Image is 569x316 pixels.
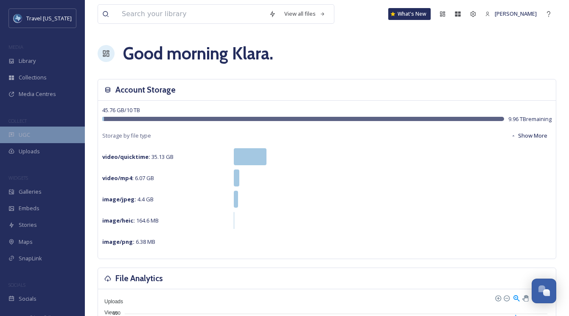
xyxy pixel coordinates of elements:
span: Collections [19,73,47,82]
input: Search your library [118,5,265,23]
span: Storage by file type [102,132,151,140]
h3: Account Storage [115,84,176,96]
span: COLLECT [8,118,27,124]
span: [PERSON_NAME] [495,10,537,17]
span: Travel [US_STATE] [26,14,72,22]
strong: video/mp4 : [102,174,134,182]
span: MEDIA [8,44,23,50]
a: What's New [388,8,431,20]
span: SnapLink [19,254,42,262]
span: Media Centres [19,90,56,98]
span: Maps [19,238,33,246]
span: SOCIALS [8,282,25,288]
tspan: 100 [113,310,121,315]
span: Uploads [19,147,40,155]
span: Views [98,310,118,316]
span: 4.4 GB [102,195,154,203]
strong: video/quicktime : [102,153,150,161]
a: View all files [280,6,330,22]
span: WIDGETS [8,175,28,181]
span: 6.38 MB [102,238,155,245]
button: Open Chat [532,279,556,303]
div: Reset Zoom [532,294,539,301]
span: 6.07 GB [102,174,154,182]
span: 9.96 TB remaining [508,115,552,123]
span: Embeds [19,204,39,212]
span: Stories [19,221,37,229]
h3: File Analytics [115,272,163,285]
span: Uploads [98,299,123,305]
span: 35.13 GB [102,153,174,161]
div: Panning [522,295,527,300]
span: UGC [19,131,30,139]
span: Library [19,57,36,65]
div: Zoom In [495,295,501,301]
div: Selection Zoom [513,294,520,301]
strong: image/heic : [102,217,135,224]
span: Galleries [19,188,42,196]
div: Zoom Out [503,295,509,301]
span: 164.6 MB [102,217,159,224]
img: images%20%281%29.jpeg [14,14,22,23]
span: 45.76 GB / 10 TB [102,106,140,114]
button: Show More [507,127,552,144]
strong: image/png : [102,238,135,245]
span: Socials [19,295,36,303]
a: [PERSON_NAME] [481,6,541,22]
strong: image/jpeg : [102,195,136,203]
h1: Good morning Klara . [123,41,273,66]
